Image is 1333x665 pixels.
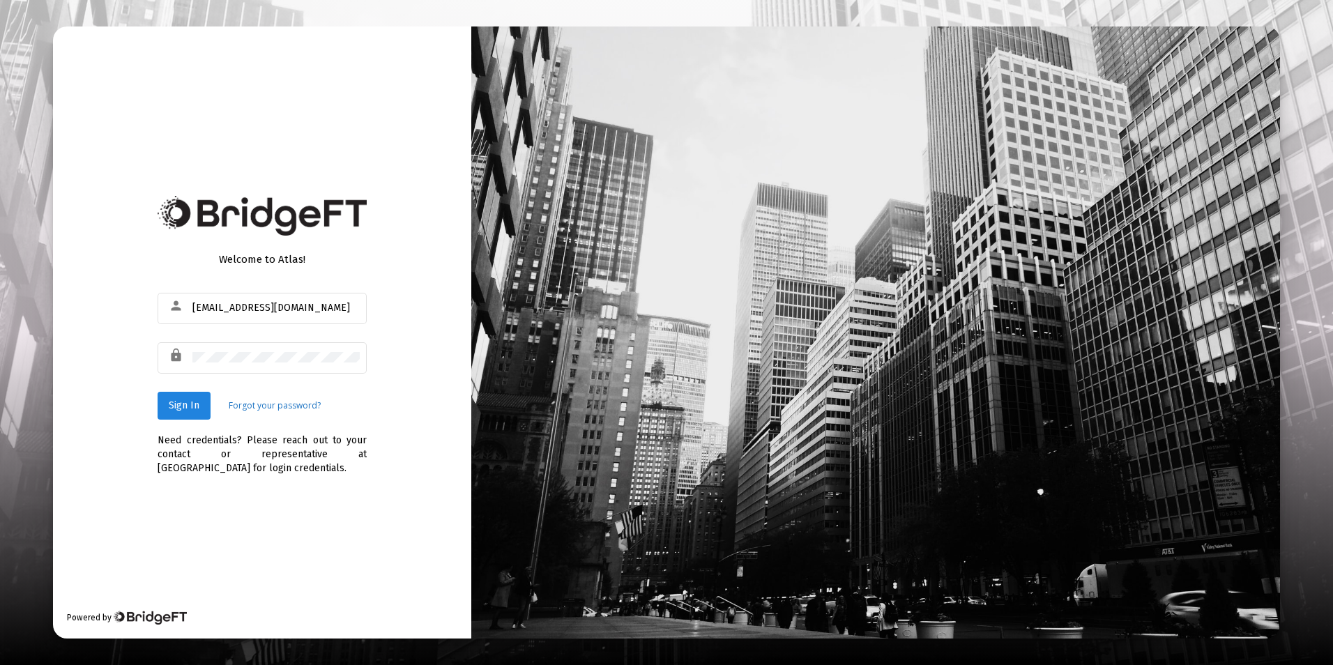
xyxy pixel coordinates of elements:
img: Bridge Financial Technology Logo [113,611,186,625]
button: Sign In [158,392,211,420]
div: Powered by [67,611,186,625]
input: Email or Username [192,303,360,314]
div: Welcome to Atlas! [158,252,367,266]
img: Bridge Financial Technology Logo [158,196,367,236]
a: Forgot your password? [229,399,321,413]
mat-icon: lock [169,347,185,364]
span: Sign In [169,399,199,411]
div: Need credentials? Please reach out to your contact or representative at [GEOGRAPHIC_DATA] for log... [158,420,367,475]
mat-icon: person [169,298,185,314]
